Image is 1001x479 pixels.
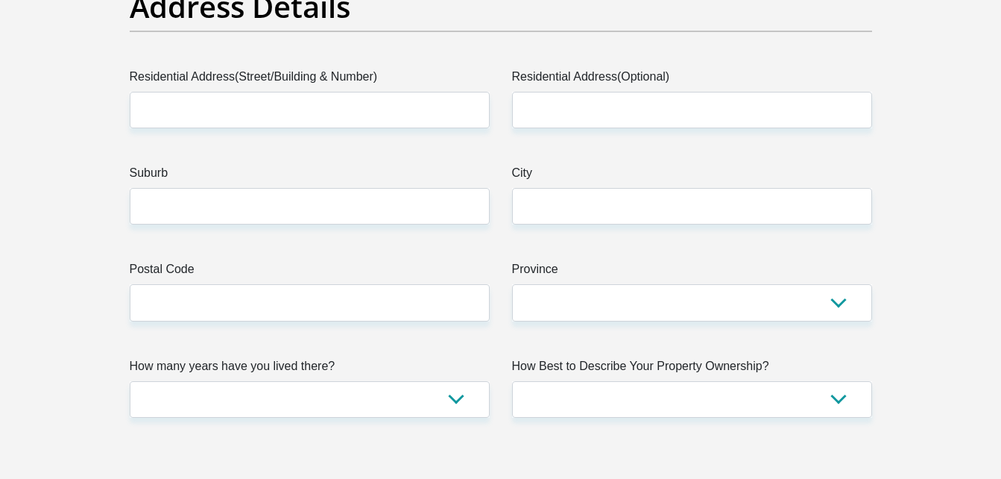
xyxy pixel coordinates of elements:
label: How many years have you lived there? [130,357,490,381]
input: Address line 2 (Optional) [512,92,872,128]
input: City [512,188,872,225]
input: Suburb [130,188,490,225]
label: Province [512,260,872,284]
label: Postal Code [130,260,490,284]
label: Residential Address(Street/Building & Number) [130,68,490,92]
select: Please select a value [130,381,490,418]
label: City [512,164,872,188]
input: Valid residential address [130,92,490,128]
label: Residential Address(Optional) [512,68,872,92]
select: Please select a value [512,381,872,418]
select: Please Select a Province [512,284,872,321]
label: Suburb [130,164,490,188]
input: Postal Code [130,284,490,321]
label: How Best to Describe Your Property Ownership? [512,357,872,381]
